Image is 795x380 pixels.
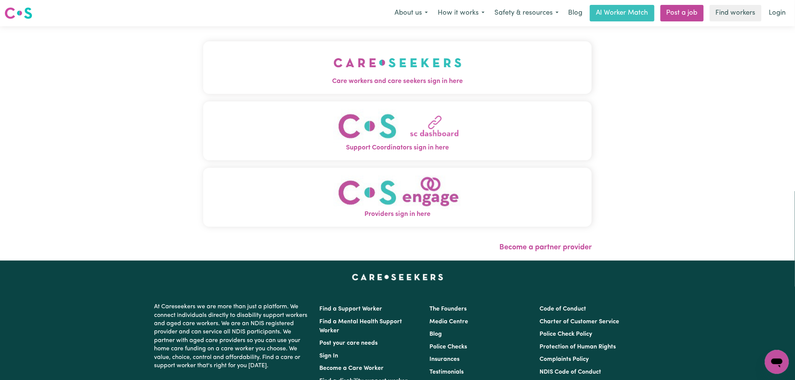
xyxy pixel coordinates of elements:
[390,5,433,21] button: About us
[660,5,704,21] a: Post a job
[540,344,616,350] a: Protection of Human Rights
[203,101,592,160] button: Support Coordinators sign in here
[564,5,587,21] a: Blog
[5,5,32,22] a: Careseekers logo
[154,300,310,373] p: At Careseekers we are more than just a platform. We connect individuals directly to disability su...
[429,356,459,362] a: Insurances
[319,365,384,371] a: Become a Care Worker
[429,319,468,325] a: Media Centre
[490,5,564,21] button: Safety & resources
[765,350,789,374] iframe: Button to launch messaging window
[433,5,490,21] button: How it works
[319,340,378,346] a: Post your care needs
[352,274,443,280] a: Careseekers home page
[203,168,592,227] button: Providers sign in here
[203,77,592,86] span: Care workers and care seekers sign in here
[429,369,464,375] a: Testimonials
[590,5,654,21] a: AI Worker Match
[203,210,592,219] span: Providers sign in here
[540,369,602,375] a: NDIS Code of Conduct
[5,6,32,20] img: Careseekers logo
[429,344,467,350] a: Police Checks
[540,306,586,312] a: Code of Conduct
[540,356,589,362] a: Complaints Policy
[540,319,620,325] a: Charter of Customer Service
[710,5,762,21] a: Find workers
[319,306,382,312] a: Find a Support Worker
[765,5,790,21] a: Login
[429,306,467,312] a: The Founders
[499,244,592,251] a: Become a partner provider
[203,41,592,94] button: Care workers and care seekers sign in here
[319,353,338,359] a: Sign In
[203,143,592,153] span: Support Coordinators sign in here
[319,319,402,334] a: Find a Mental Health Support Worker
[540,331,592,337] a: Police Check Policy
[429,331,442,337] a: Blog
